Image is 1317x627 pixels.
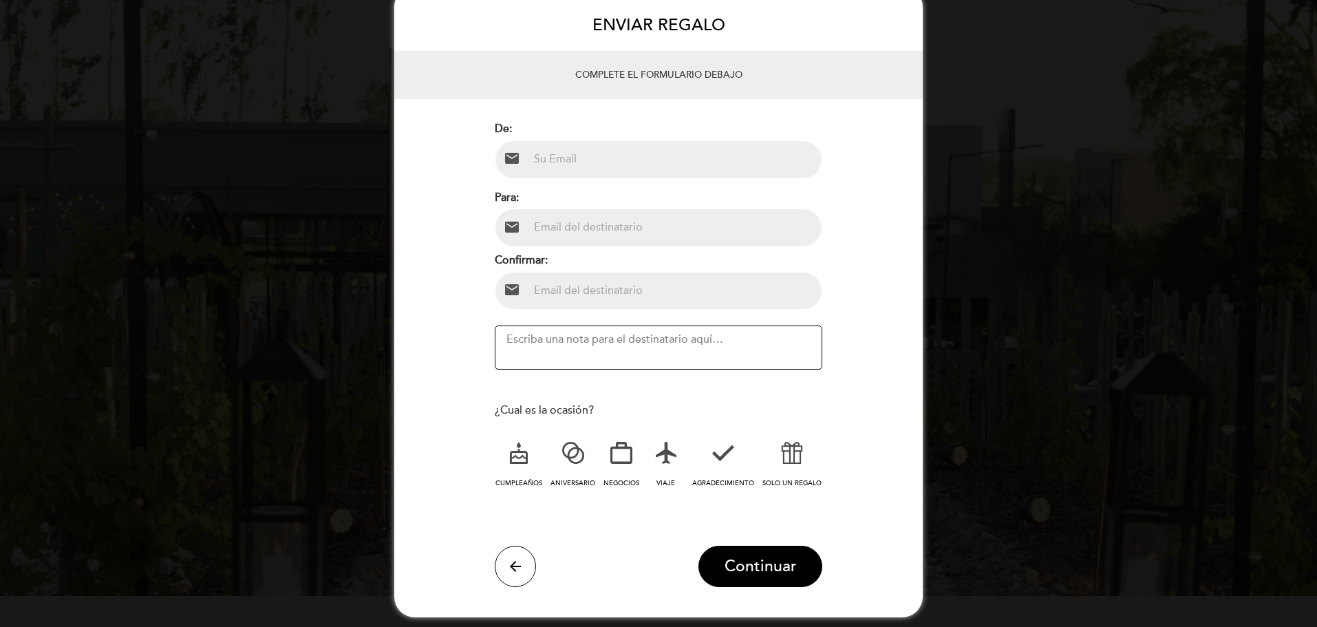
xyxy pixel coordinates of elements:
[410,59,907,92] div: COMPLETE EL FORMULARIO DEBAJO
[725,557,797,576] span: Continuar
[495,121,512,137] label: De:
[528,141,822,178] input: Su Email
[528,209,822,246] input: Email del destinatario
[656,479,675,487] span: VIAJE
[504,281,520,298] i: email
[495,190,519,206] label: Para:
[495,253,548,268] label: Confirmar:
[698,546,822,587] button: Continuar
[507,558,524,575] i: arrow_back
[504,150,520,167] i: email
[495,403,822,418] div: ¿Cual es la ocasión?
[603,479,639,487] span: NEGOCIOS
[528,273,822,309] input: Email del destinatario
[692,479,754,487] span: AGRADECIMIENTO
[550,479,595,487] span: ANIVERSARIO
[762,479,822,487] span: SOLO UN REGALO
[504,219,520,235] i: email
[495,479,542,487] span: CUMPLEAÑOS
[495,546,536,587] button: arrow_back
